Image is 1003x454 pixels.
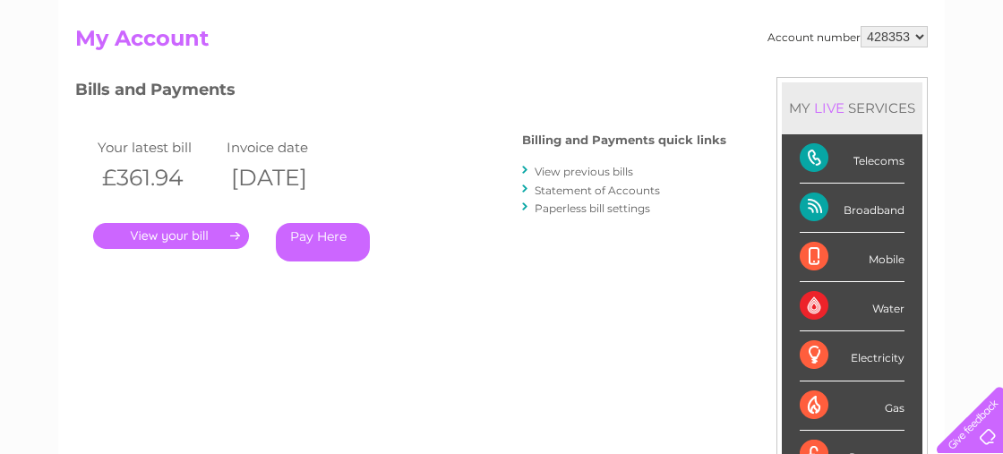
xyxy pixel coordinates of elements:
td: Invoice date [222,135,351,159]
img: logo.png [35,47,126,101]
a: Log out [944,76,986,90]
h2: My Account [75,26,928,60]
div: Broadband [800,184,904,233]
a: Contact [884,76,928,90]
a: 0333 014 3131 [665,9,789,31]
a: Pay Here [276,223,370,261]
div: Gas [800,381,904,431]
div: Telecoms [800,134,904,184]
th: [DATE] [222,159,351,196]
a: Blog [847,76,873,90]
a: Telecoms [783,76,836,90]
div: MY SERVICES [782,82,922,133]
td: Your latest bill [93,135,222,159]
a: Paperless bill settings [535,201,650,215]
div: LIVE [810,99,848,116]
div: Clear Business is a trading name of Verastar Limited (registered in [GEOGRAPHIC_DATA] No. 3667643... [80,10,926,87]
a: Statement of Accounts [535,184,660,197]
th: £361.94 [93,159,222,196]
h3: Bills and Payments [75,77,726,108]
div: Water [800,282,904,331]
a: Water [688,76,722,90]
div: Electricity [800,331,904,381]
h4: Billing and Payments quick links [522,133,726,147]
div: Account number [767,26,928,47]
a: View previous bills [535,165,633,178]
div: Mobile [800,233,904,282]
a: . [93,223,249,249]
a: Energy [733,76,772,90]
